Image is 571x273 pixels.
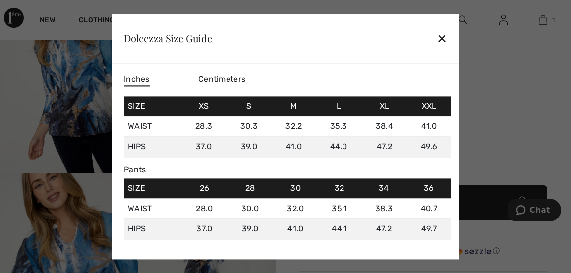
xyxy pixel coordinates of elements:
td: 47.2 [361,219,407,239]
td: S [226,96,272,116]
td: 30 [273,178,318,199]
td: 39.0 [226,136,272,157]
td: 28 [227,178,273,199]
td: Hips [124,136,181,157]
td: Hips [124,219,182,239]
td: 49.7 [407,219,451,239]
td: Size [124,96,181,116]
span: Chat [22,7,42,16]
td: 28.0 [182,199,227,219]
td: 49.6 [407,136,451,157]
td: 44.0 [316,136,361,157]
td: 32.0 [273,199,318,219]
td: 41.0 [407,116,451,136]
div: ✕ [437,28,447,49]
td: 30.3 [226,116,272,136]
td: 37.0 [181,136,226,157]
td: 35.1 [318,199,361,219]
td: Waist [124,199,182,219]
td: L [316,96,361,116]
td: 36 [407,178,451,199]
td: 35.3 [316,116,361,136]
td: 28.3 [181,116,226,136]
span: Inches [124,73,150,86]
td: 44.1 [318,219,361,239]
div: Dolcezza Size Guide [124,33,212,43]
td: 37.0 [182,219,227,239]
td: 41.0 [272,136,316,157]
td: XXL [407,96,451,116]
td: 38.4 [361,116,407,136]
td: Size [124,178,182,199]
span: Centimeters [198,74,245,84]
td: 41.0 [273,219,318,239]
td: 30.0 [227,199,273,219]
td: XL [361,96,407,116]
td: 34 [361,178,407,199]
td: 32.2 [272,116,316,136]
td: XS [181,96,226,116]
td: 32 [318,178,361,199]
td: 47.2 [361,136,407,157]
td: M [272,96,316,116]
td: Waist [124,116,181,136]
div: Pants [124,165,451,174]
td: 40.7 [407,199,451,219]
td: 38.3 [361,199,407,219]
td: 26 [182,178,227,199]
td: 39.0 [227,219,273,239]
